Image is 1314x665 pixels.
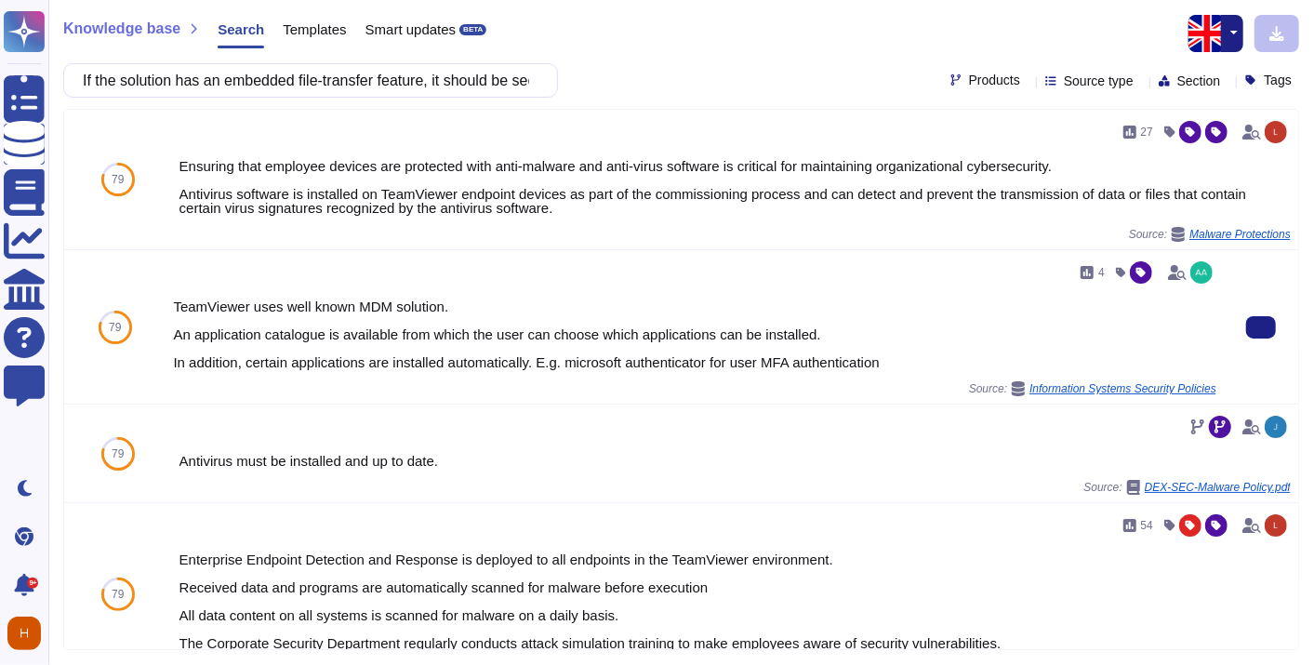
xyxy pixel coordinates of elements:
[1141,126,1153,138] span: 27
[179,552,1291,650] div: Enterprise Endpoint Detection and Response is deployed to all endpoints in the TeamViewer environ...
[179,454,1291,468] div: Antivirus must be installed and up to date.
[218,22,264,36] span: Search
[969,73,1020,86] span: Products
[283,22,346,36] span: Templates
[1177,74,1221,87] span: Section
[1265,514,1287,537] img: user
[1145,482,1291,493] span: DEX-SEC-Malware Policy.pdf
[365,22,457,36] span: Smart updates
[109,322,121,333] span: 79
[1264,73,1292,86] span: Tags
[7,617,41,650] img: user
[4,613,54,654] button: user
[1129,227,1291,242] span: Source:
[1064,74,1134,87] span: Source type
[63,21,180,36] span: Knowledge base
[1265,121,1287,143] img: user
[112,174,124,185] span: 79
[112,448,124,459] span: 79
[969,381,1216,396] span: Source:
[459,24,486,35] div: BETA
[1141,520,1153,531] span: 54
[73,64,538,97] input: Search a question or template...
[179,159,1291,215] div: Ensuring that employee devices are protected with anti-malware and anti-virus software is critica...
[1188,15,1226,52] img: en
[1189,229,1291,240] span: Malware Protections
[1083,480,1291,495] span: Source:
[27,578,38,589] div: 9+
[173,299,1216,369] div: TeamViewer uses well known MDM solution. An application catalogue is available from which the use...
[1029,383,1216,394] span: Information Systems Security Policies
[1190,261,1213,284] img: user
[1265,416,1287,438] img: user
[1098,267,1105,278] span: 4
[112,589,124,600] span: 79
